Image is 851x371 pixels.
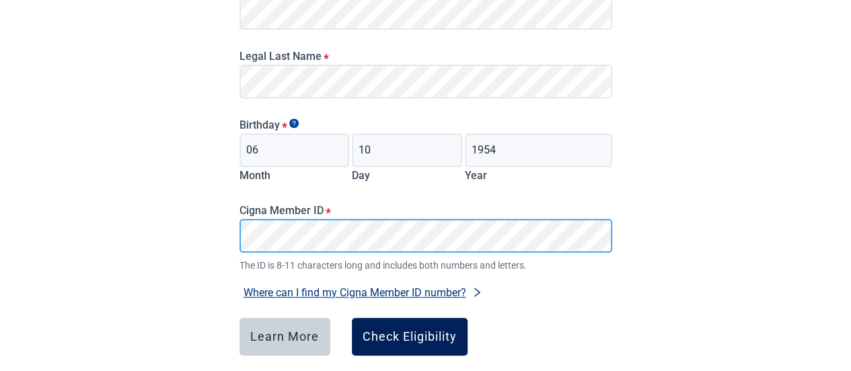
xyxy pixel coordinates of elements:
div: Check Eligibility [363,330,457,343]
button: Learn More [239,318,330,356]
span: The ID is 8-11 characters long and includes both numbers and letters. [239,258,612,273]
button: Check Eligibility [352,318,468,356]
button: Where can I find my Cigna Member ID number? [239,283,486,302]
label: Legal Last Name [239,50,612,63]
input: Birth month [239,133,350,167]
input: Birth day [352,133,462,167]
label: Month [239,169,270,182]
span: Show tooltip [289,119,299,128]
label: Cigna Member ID [239,204,612,217]
div: Learn More [250,330,319,343]
span: right [472,287,482,298]
legend: Birthday [239,119,612,131]
input: Birth year [465,133,612,167]
label: Year [465,169,487,182]
label: Day [352,169,370,182]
